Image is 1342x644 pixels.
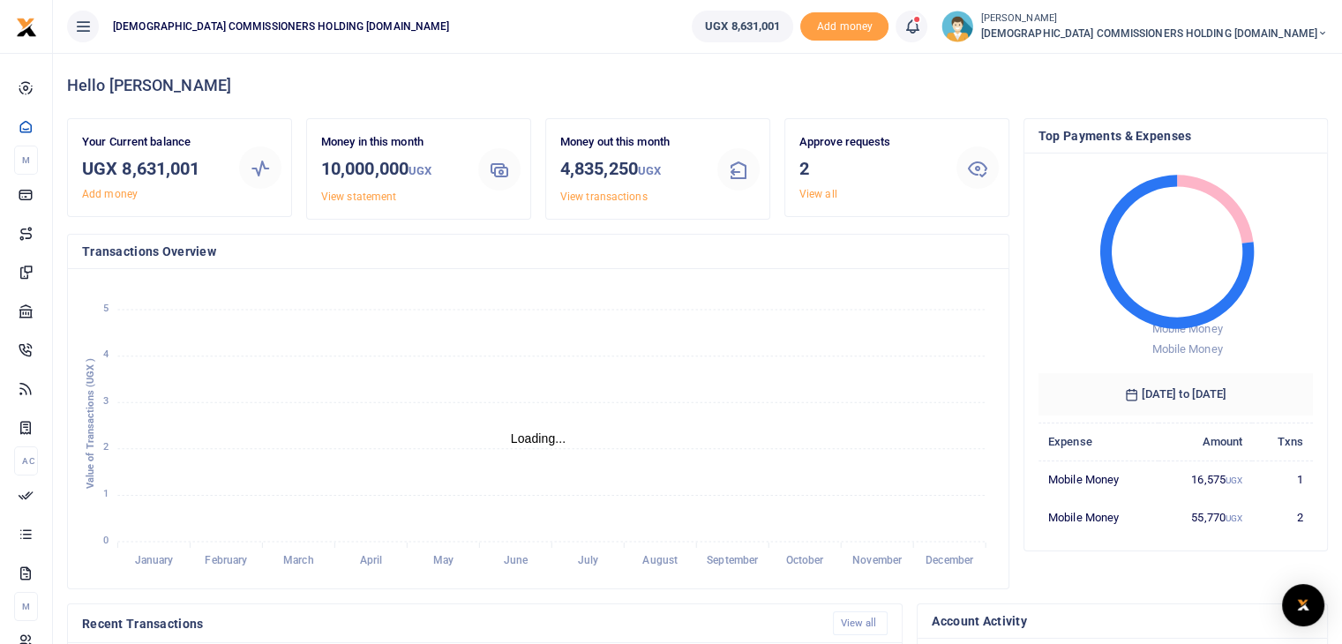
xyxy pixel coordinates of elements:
tspan: 5 [103,303,109,314]
tspan: November [852,554,903,566]
li: M [14,592,38,621]
tspan: April [360,554,383,566]
h4: Account Activity [932,611,1313,631]
h6: [DATE] to [DATE] [1038,373,1313,416]
span: Add money [800,12,888,41]
small: UGX [1226,513,1242,523]
tspan: 3 [103,395,109,407]
tspan: September [707,554,759,566]
td: 2 [1252,498,1313,535]
li: Wallet ballance [685,11,800,42]
p: Money out this month [560,133,703,152]
li: M [14,146,38,175]
tspan: January [135,554,174,566]
small: UGX [1226,476,1242,485]
small: UGX [638,164,661,177]
tspan: July [577,554,597,566]
tspan: 2 [103,442,109,453]
text: Value of Transactions (UGX ) [85,358,96,490]
td: 55,770 [1158,498,1253,535]
td: Mobile Money [1038,461,1158,498]
small: [PERSON_NAME] [980,11,1328,26]
p: Approve requests [799,133,942,152]
td: 16,575 [1158,461,1253,498]
a: View all [799,188,837,200]
td: 1 [1252,461,1313,498]
li: Toup your wallet [800,12,888,41]
h3: 4,835,250 [560,155,703,184]
span: Mobile Money [1151,342,1222,356]
a: View statement [321,191,396,203]
th: Expense [1038,423,1158,461]
h3: 2 [799,155,942,182]
span: [DEMOGRAPHIC_DATA] COMMISSIONERS HOLDING [DOMAIN_NAME] [106,19,456,34]
th: Amount [1158,423,1253,461]
tspan: October [786,554,825,566]
th: Txns [1252,423,1313,461]
a: Add money [800,19,888,32]
tspan: May [433,554,454,566]
a: profile-user [PERSON_NAME] [DEMOGRAPHIC_DATA] COMMISSIONERS HOLDING [DOMAIN_NAME] [941,11,1328,42]
tspan: 0 [103,535,109,546]
li: Ac [14,446,38,476]
tspan: 1 [103,488,109,499]
a: logo-small logo-large logo-large [16,19,37,33]
img: logo-small [16,17,37,38]
h4: Hello [PERSON_NAME] [67,76,1328,95]
img: profile-user [941,11,973,42]
small: UGX [409,164,431,177]
tspan: June [504,554,529,566]
h3: UGX 8,631,001 [82,155,225,182]
span: Mobile Money [1151,322,1222,335]
h4: Recent Transactions [82,614,819,633]
tspan: August [642,554,678,566]
tspan: December [926,554,974,566]
text: Loading... [511,431,566,446]
a: Add money [82,188,138,200]
tspan: February [205,554,247,566]
h4: Transactions Overview [82,242,994,261]
a: View transactions [560,191,648,203]
span: UGX 8,631,001 [705,18,780,35]
td: Mobile Money [1038,498,1158,535]
a: UGX 8,631,001 [692,11,793,42]
a: View all [833,611,888,635]
tspan: 4 [103,348,109,360]
p: Money in this month [321,133,464,152]
span: [DEMOGRAPHIC_DATA] COMMISSIONERS HOLDING [DOMAIN_NAME] [980,26,1328,41]
p: Your Current balance [82,133,225,152]
tspan: March [283,554,314,566]
div: Open Intercom Messenger [1282,584,1324,626]
h4: Top Payments & Expenses [1038,126,1313,146]
h3: 10,000,000 [321,155,464,184]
